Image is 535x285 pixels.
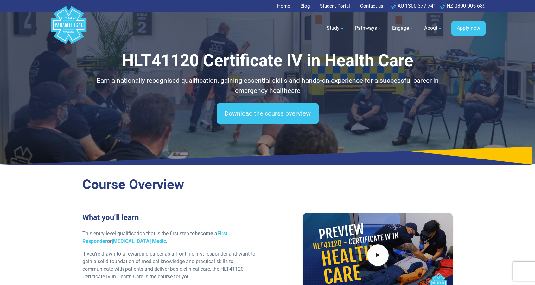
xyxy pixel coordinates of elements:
h1: HLT41120 Certificate IV in Health Care [82,51,453,71]
a: Study [323,19,348,37]
a: First Responder [82,230,227,244]
p: Earn a nationally recognised qualification, gaining essential skills and hands-on experience for ... [82,76,453,96]
a: Australian Paramedical College [50,12,88,44]
a: NZ 0800 005 689 [439,3,486,9]
p: If you’re drawn to a rewarding career as a frontline first responder and want to gain a solid fou... [82,250,264,281]
h2: Course Overview [82,177,453,193]
a: Engage [388,19,418,37]
a: AU 1300 377 741 [390,3,436,9]
a: [MEDICAL_DATA] Medic [112,238,166,244]
a: Pathways [351,19,386,37]
strong: become a or . [82,230,227,244]
h3: What you’ll learn [82,213,264,222]
a: About [420,19,446,37]
p: This entry-level qualification that is the first step to [82,230,264,245]
a: Download the course overview [217,103,319,124]
a: Apply now [451,21,486,36]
